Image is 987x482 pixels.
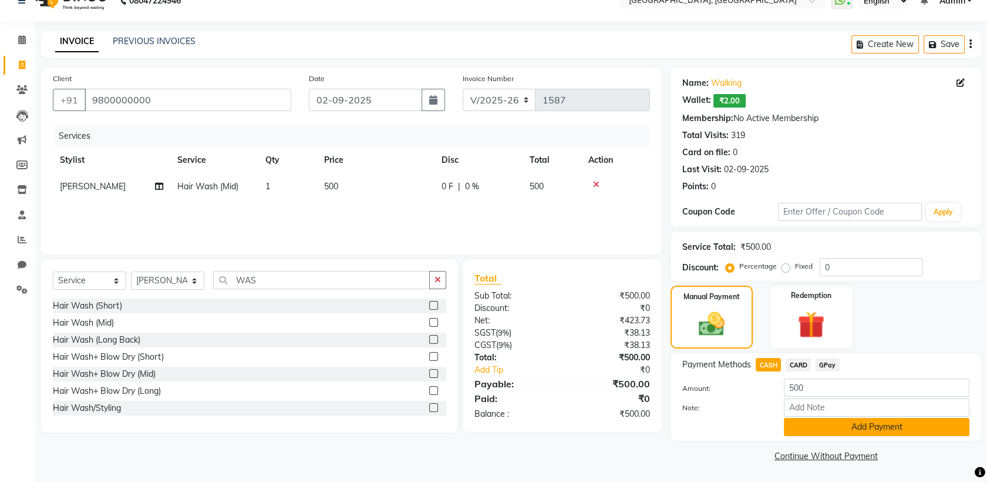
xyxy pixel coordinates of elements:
div: ₹0 [562,391,659,406]
span: 0 F [442,180,453,193]
div: Card on file: [682,146,730,159]
a: PREVIOUS INVOICES [113,36,196,46]
div: Membership: [682,112,733,125]
a: Add Tip [466,364,578,376]
span: Total [474,272,501,284]
div: Hair Wash (Short) [53,300,122,312]
span: 9% [498,328,509,337]
div: Total: [466,352,562,364]
button: Save [924,35,965,53]
div: Name: [682,77,709,89]
div: 02-09-2025 [724,163,769,176]
span: CASH [756,358,781,371]
img: _gift.svg [789,308,833,342]
div: ₹500.00 [562,377,659,391]
button: +91 [53,89,86,111]
div: Wallet: [682,94,711,108]
div: ₹500.00 [562,290,659,302]
button: Add Payment [784,418,969,436]
div: Sub Total: [466,290,562,302]
span: | [458,180,460,193]
span: Hair Wash (Mid) [177,181,238,192]
div: Hair Wash/Styling [53,402,121,414]
div: Total Visits: [682,129,729,142]
span: 500 [324,181,338,192]
div: Discount: [466,302,562,314]
div: Hair Wash+ Blow Dry (Short) [53,351,164,363]
input: Amount [784,379,969,397]
span: CGST [474,340,496,350]
div: Last Visit: [682,163,722,176]
a: INVOICE [55,31,99,52]
div: ₹0 [562,302,659,314]
div: Hair Wash+ Blow Dry (Long) [53,385,161,397]
div: ( ) [466,339,562,352]
div: Services [54,125,659,147]
th: Action [581,147,650,173]
label: Amount: [673,383,775,394]
label: Manual Payment [683,292,740,302]
div: ₹38.13 [562,339,659,352]
div: Paid: [466,391,562,406]
div: Hair Wash (Mid) [53,317,114,329]
div: Discount: [682,262,719,274]
span: 0 % [465,180,479,193]
th: Qty [258,147,317,173]
div: ₹500.00 [562,352,659,364]
button: Create New [851,35,919,53]
span: ₹2.00 [713,94,746,108]
div: Hair Wash (Long Back) [53,334,140,346]
div: No Active Membership [682,112,969,125]
div: ₹0 [578,364,659,376]
a: Continue Without Payment [673,450,979,463]
div: Points: [682,180,709,193]
label: Note: [673,403,775,413]
a: Walking [711,77,742,89]
div: ₹500.00 [562,408,659,420]
div: Service Total: [682,241,736,253]
label: Client [53,73,72,84]
span: Payment Methods [682,359,751,371]
span: 9% [498,340,510,350]
span: GPay [816,358,840,371]
label: Redemption [791,290,831,301]
th: Total [523,147,581,173]
label: Invoice Number [463,73,514,84]
div: ( ) [466,327,562,339]
div: 0 [733,146,737,159]
th: Disc [434,147,523,173]
div: ₹423.73 [562,314,659,327]
label: Fixed [795,261,813,272]
span: CARD [786,358,811,371]
span: 500 [530,181,544,192]
div: Payable: [466,377,562,391]
div: Net: [466,314,562,327]
th: Service [170,147,258,173]
input: Search or Scan [213,271,430,289]
div: 0 [711,180,716,193]
img: _cash.svg [690,309,733,339]
input: Search by Name/Mobile/Email/Code [85,89,291,111]
label: Date [309,73,325,84]
span: SGST [474,327,496,338]
label: Percentage [739,261,777,272]
div: ₹500.00 [740,241,771,253]
th: Price [317,147,434,173]
input: Enter Offer / Coupon Code [778,203,921,221]
input: Add Note [784,399,969,417]
div: Coupon Code [682,206,778,218]
th: Stylist [53,147,170,173]
span: 1 [265,181,270,192]
button: Apply [927,203,960,221]
span: [PERSON_NAME] [60,181,126,192]
div: Hair Wash+ Blow Dry (Mid) [53,368,156,380]
div: 319 [731,129,745,142]
div: Balance : [466,408,562,420]
div: ₹38.13 [562,327,659,339]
